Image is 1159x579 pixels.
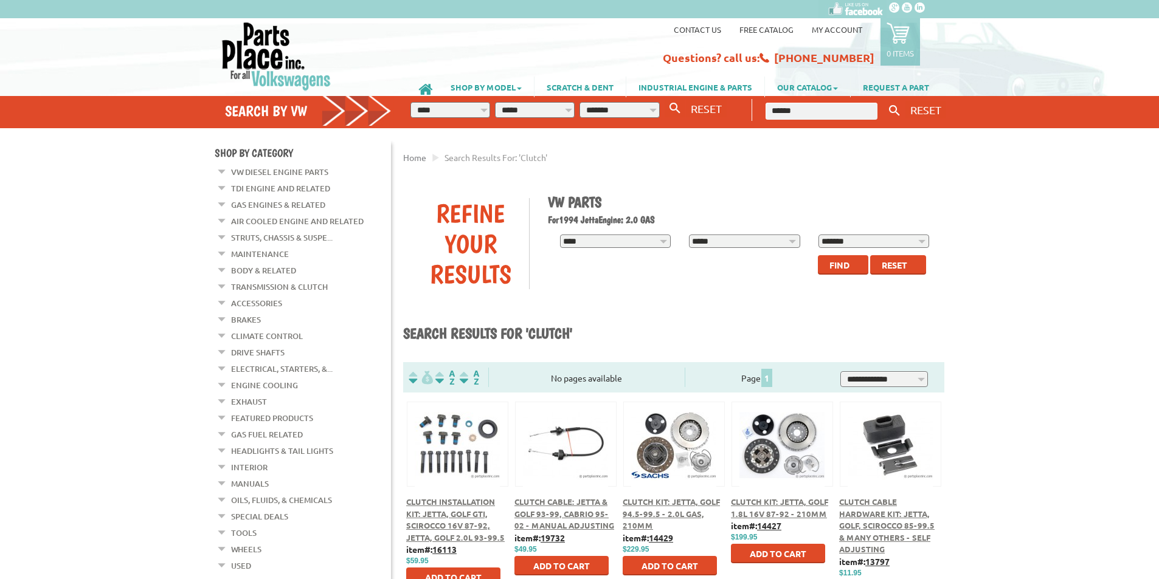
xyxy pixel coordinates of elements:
[514,545,537,553] span: $49.95
[231,394,267,409] a: Exhaust
[910,103,941,116] span: RESET
[685,368,829,387] div: Page
[432,544,457,555] u: 16113
[887,48,914,58] p: 0 items
[406,496,505,543] a: Clutch Installation Kit: Jetta, Golf GTI, Scirocco 16V 87-92, Jetta, Golf 2.0L 93-99.5
[674,24,721,35] a: Contact us
[649,532,673,543] u: 14429
[215,146,391,159] h4: Shop By Category
[231,558,251,574] a: Used
[870,255,926,275] button: Reset
[548,193,936,211] h1: VW Parts
[818,255,868,275] button: Find
[761,369,772,387] span: 1
[231,197,325,213] a: Gas Engines & Related
[231,262,296,278] a: Body & Related
[231,180,330,196] a: TDI Engine and Related
[231,377,298,393] a: Engine Cooling
[221,21,332,91] img: Parts Place Inc!
[686,100,727,117] button: RESET
[406,557,429,565] span: $59.95
[231,213,364,229] a: Air Cooled Engine and Related
[231,541,261,557] a: Wheels
[880,18,920,66] a: 0 items
[839,496,935,554] a: Clutch Cable Hardware Kit: Jetta, Golf, Scirocco 85-99.5 & Many Others - Self Adjusting
[231,476,269,492] a: Manuals
[231,443,333,459] a: Headlights & Tail Lights
[829,259,849,270] span: Find
[598,214,655,225] span: Engine: 2.0 GAS
[731,496,828,519] a: Clutch Kit: Jetta, Golf 1.8L 16V 87-92 - 210mm
[548,214,559,225] span: For
[739,24,794,35] a: Free Catalog
[406,544,457,555] b: item#:
[548,214,936,225] h2: 1994 Jetta
[409,371,433,385] img: filterpricelow.svg
[433,371,457,385] img: Sort by Headline
[839,556,890,567] b: item#:
[731,544,825,563] button: Add to Cart
[905,101,946,118] button: RESET
[231,427,303,442] a: Gas Fuel Related
[839,569,862,577] span: $11.95
[231,459,268,475] a: Interior
[231,164,328,180] a: VW Diesel Engine Parts
[626,77,764,97] a: INDUSTRIAL ENGINE & PARTS
[535,77,626,97] a: SCRATCH & DENT
[541,532,565,543] u: 19732
[514,532,565,543] b: item#:
[882,259,907,270] span: Reset
[765,77,850,97] a: OUR CATALOG
[665,100,685,117] button: Search By VW...
[691,102,722,115] span: RESET
[231,525,257,541] a: Tools
[457,371,482,385] img: Sort by Sales Rank
[403,152,426,163] a: Home
[514,556,609,575] button: Add to Cart
[750,548,806,559] span: Add to Cart
[231,312,261,327] a: Brakes
[225,102,392,120] h4: Search by VW
[623,532,673,543] b: item#:
[231,344,285,360] a: Drive Shafts
[403,324,944,344] h1: Search results for 'clutch'
[412,198,529,289] div: Refine Your Results
[445,152,547,163] span: Search results for: 'clutch'
[731,533,757,541] span: $199.95
[231,246,289,262] a: Maintenance
[851,77,941,97] a: REQUEST A PART
[231,279,328,295] a: Transmission & Clutch
[231,328,303,344] a: Climate Control
[885,101,904,121] button: Keyword Search
[438,77,534,97] a: SHOP BY MODEL
[533,560,590,571] span: Add to Cart
[757,520,781,531] u: 14427
[623,556,717,575] button: Add to Cart
[231,410,313,426] a: Featured Products
[231,361,333,377] a: Electrical, Starters, &...
[489,372,685,385] div: No pages available
[623,496,720,530] a: Clutch Kit: Jetta, Golf 94.5-99.5 - 2.0L Gas, 210mm
[812,24,862,35] a: My Account
[231,509,288,524] a: Special Deals
[623,545,649,553] span: $229.95
[865,556,890,567] u: 13797
[731,520,781,531] b: item#:
[642,560,698,571] span: Add to Cart
[231,295,282,311] a: Accessories
[514,496,614,530] a: Clutch Cable: Jetta & Golf 93-99, Cabrio 95-02 - Manual Adjusting
[231,230,333,245] a: Struts, Chassis & Suspe...
[231,492,332,508] a: Oils, Fluids, & Chemicals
